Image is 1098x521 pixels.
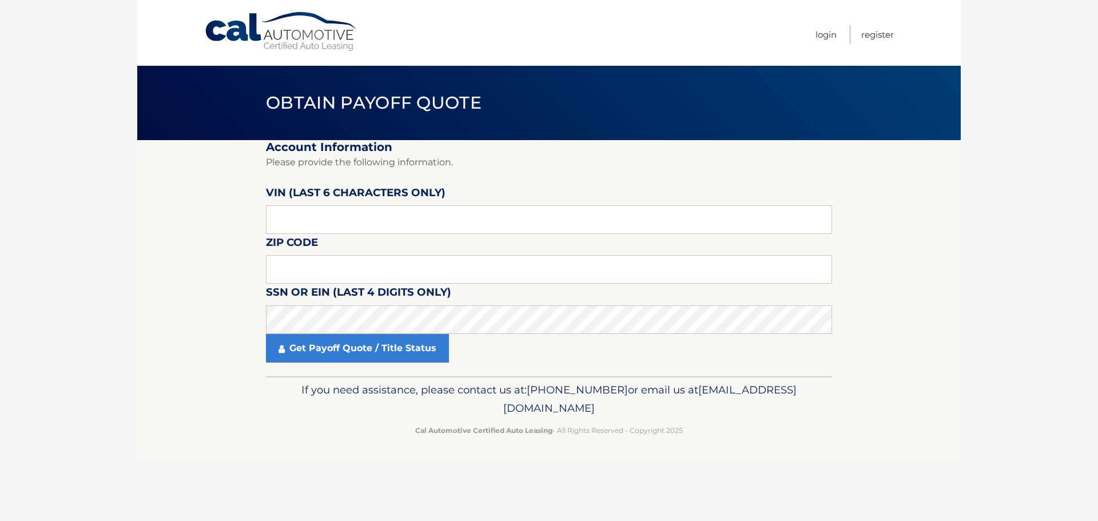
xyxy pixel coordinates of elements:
label: SSN or EIN (last 4 digits only) [266,284,451,305]
a: Login [815,25,837,44]
a: Register [861,25,894,44]
p: Please provide the following information. [266,154,832,170]
strong: Cal Automotive Certified Auto Leasing [415,426,552,435]
p: If you need assistance, please contact us at: or email us at [273,381,825,417]
label: VIN (last 6 characters only) [266,184,445,205]
h2: Account Information [266,140,832,154]
label: Zip Code [266,234,318,255]
span: Obtain Payoff Quote [266,92,482,113]
a: Get Payoff Quote / Title Status [266,334,449,363]
a: Cal Automotive [204,11,359,52]
p: - All Rights Reserved - Copyright 2025 [273,424,825,436]
span: [PHONE_NUMBER] [527,383,628,396]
